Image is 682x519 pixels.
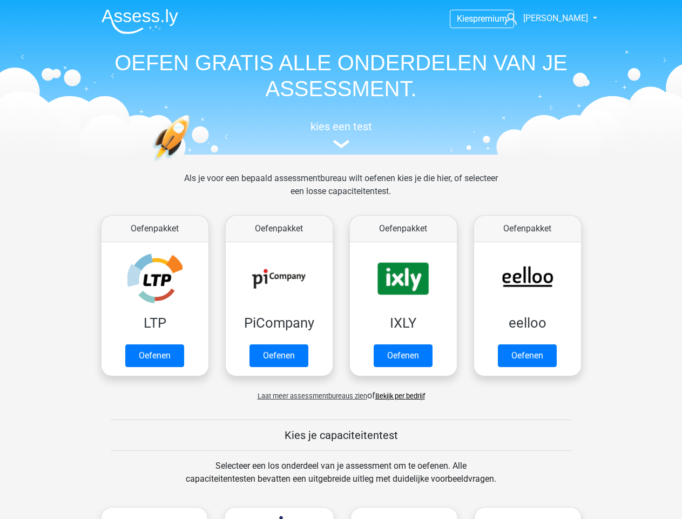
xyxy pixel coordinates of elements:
a: Oefenen [249,344,308,367]
span: premium [473,14,507,24]
div: Selecteer een los onderdeel van je assessment om te oefenen. Alle capaciteitentesten bevatten een... [175,460,507,498]
a: kies een test [93,120,590,149]
a: Bekijk per bedrijf [375,392,425,400]
span: Laat meer assessmentbureaus zien [258,392,367,400]
span: Kies [457,14,473,24]
div: of [93,381,590,402]
img: Assessly [102,9,178,34]
h5: kies een test [93,120,590,133]
a: Oefenen [374,344,433,367]
h1: OEFEN GRATIS ALLE ONDERDELEN VAN JE ASSESSMENT. [93,50,590,102]
img: assessment [333,140,349,148]
h5: Kies je capaciteitentest [111,429,572,442]
a: Kiespremium [450,11,514,26]
div: Als je voor een bepaald assessmentbureau wilt oefenen kies je die hier, of selecteer een losse ca... [175,172,507,211]
a: Oefenen [125,344,184,367]
a: Oefenen [498,344,557,367]
span: [PERSON_NAME] [523,13,588,23]
a: [PERSON_NAME] [501,12,589,25]
img: oefenen [152,115,232,212]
